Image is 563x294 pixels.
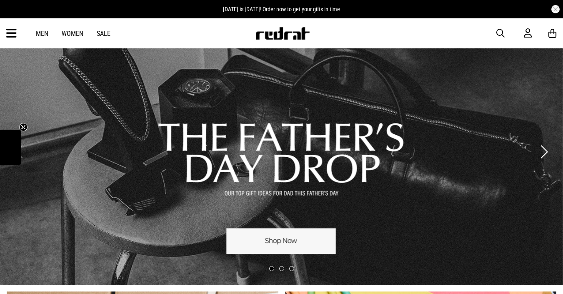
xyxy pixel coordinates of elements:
[97,30,110,38] a: Sale
[62,30,83,38] a: Women
[255,27,310,40] img: Redrat logo
[19,123,28,131] button: Close teaser
[538,143,550,161] button: Next slide
[36,30,48,38] a: Men
[223,6,340,13] span: [DATE] is [DATE]! Order now to get your gifts in time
